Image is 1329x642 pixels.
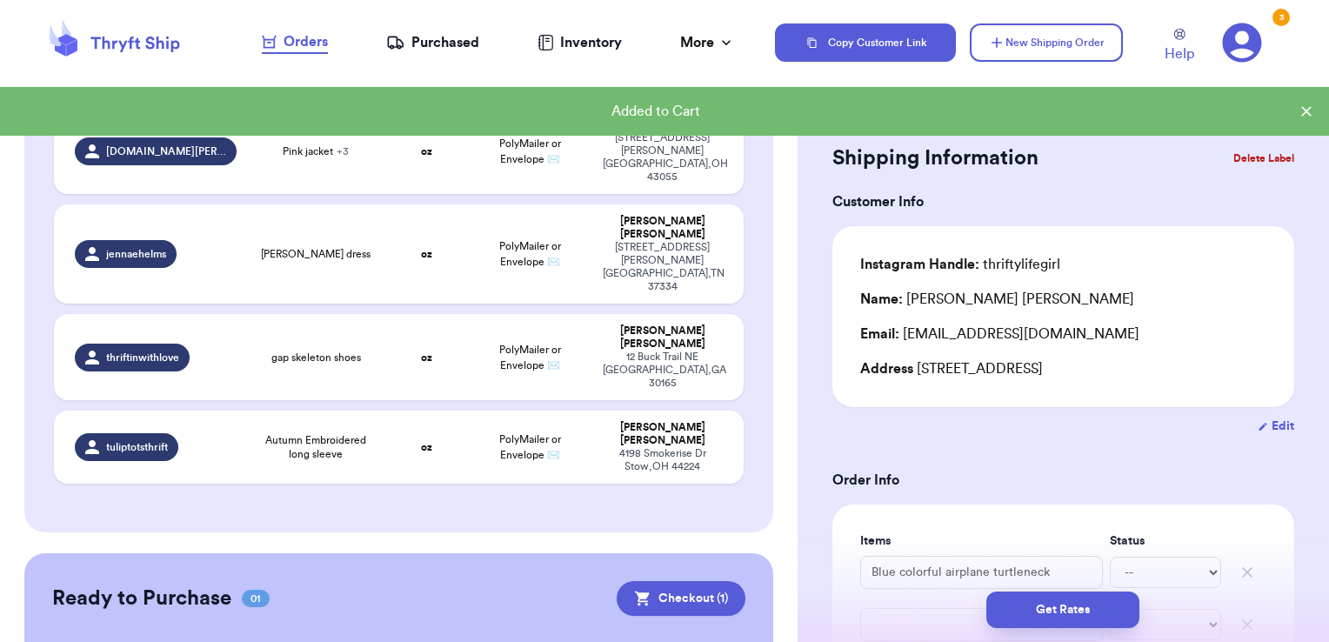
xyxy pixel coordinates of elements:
span: Help [1165,43,1194,64]
button: New Shipping Order [970,23,1123,62]
span: Address [860,362,913,376]
span: 01 [242,590,270,607]
a: Inventory [538,32,622,53]
h3: Order Info [832,470,1294,491]
span: [PERSON_NAME] dress [261,247,371,261]
span: Email: [860,327,899,341]
span: Pink jacket [283,144,349,158]
a: Orders [262,31,328,54]
button: Delete Label [1226,139,1301,177]
label: Items [860,532,1103,550]
a: Purchased [386,32,479,53]
div: More [680,32,735,53]
span: PolyMailer or Envelope ✉️ [499,344,561,371]
span: Instagram Handle: [860,257,979,271]
label: Status [1110,532,1221,550]
div: [STREET_ADDRESS][PERSON_NAME] [GEOGRAPHIC_DATA] , TN 37334 [603,241,724,293]
div: [PERSON_NAME] [PERSON_NAME] [603,421,724,447]
div: Orders [262,31,328,52]
div: 4198 Smokerise Dr Stow , OH 44224 [603,447,724,473]
span: PolyMailer or Envelope ✉️ [499,138,561,164]
div: 12 Buck Trail NE [GEOGRAPHIC_DATA] , GA 30165 [603,351,724,390]
div: [PERSON_NAME] [PERSON_NAME] [603,215,724,241]
span: PolyMailer or Envelope ✉️ [499,241,561,267]
strong: oz [421,442,432,452]
span: + 3 [337,146,349,157]
div: Added to Cart [14,101,1298,122]
div: [PERSON_NAME] [PERSON_NAME] [860,289,1134,310]
h2: Ready to Purchase [52,585,231,612]
span: gap skeleton shoes [271,351,361,364]
div: [PERSON_NAME] [PERSON_NAME] [603,324,724,351]
span: [DOMAIN_NAME][PERSON_NAME] [106,144,226,158]
div: [STREET_ADDRESS] [860,358,1266,379]
span: PolyMailer or Envelope ✉️ [499,434,561,460]
button: Edit [1258,418,1294,435]
strong: oz [421,249,432,259]
span: Autumn Embroidered long sleeve [257,433,375,461]
div: [STREET_ADDRESS][PERSON_NAME] [GEOGRAPHIC_DATA] , OH 43055 [603,131,724,184]
button: Checkout (1) [617,581,745,616]
h3: Customer Info [832,191,1294,212]
span: jennaehelms [106,247,166,261]
div: [EMAIL_ADDRESS][DOMAIN_NAME] [860,324,1266,344]
div: 3 [1272,9,1290,26]
a: 3 [1222,23,1262,63]
div: thriftylifegirl [860,254,1060,275]
h2: Shipping Information [832,144,1038,172]
a: Help [1165,29,1194,64]
button: Copy Customer Link [775,23,956,62]
span: Name: [860,292,903,306]
button: Get Rates [986,592,1139,628]
strong: oz [421,352,432,363]
span: tuliptotsthrift [106,440,168,454]
strong: oz [421,146,432,157]
span: thriftinwithlove [106,351,179,364]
